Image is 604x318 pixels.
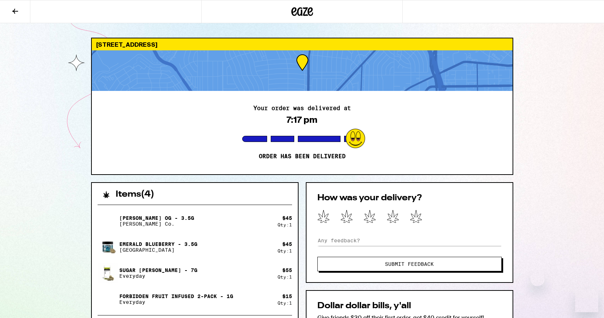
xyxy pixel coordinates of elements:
[92,38,513,50] div: [STREET_ADDRESS]
[98,263,118,283] img: Sugar Rush Smalls - 7g
[253,105,351,111] h2: Your order was delivered at
[282,293,292,299] div: $ 15
[119,267,197,273] p: Sugar [PERSON_NAME] - 7g
[317,302,502,310] h2: Dollar dollar bills, y'all
[119,221,194,227] p: [PERSON_NAME] Co.
[278,222,292,227] div: Qty: 1
[119,273,197,279] p: Everyday
[317,194,502,202] h2: How was your delivery?
[259,153,346,160] p: Order has been delivered
[119,241,197,247] p: Emerald Blueberry - 3.5g
[98,211,118,231] img: King Louis OG - 3.5g
[530,272,545,286] iframe: Close message
[282,267,292,273] div: $ 55
[119,293,233,299] p: Forbidden Fruit Infused 2-Pack - 1g
[119,299,233,305] p: Everyday
[317,257,502,271] button: Submit Feedback
[385,261,434,267] span: Submit Feedback
[98,289,118,309] img: Forbidden Fruit Infused 2-Pack - 1g
[119,215,194,221] p: [PERSON_NAME] OG - 3.5g
[282,241,292,247] div: $ 45
[287,115,317,125] div: 7:17 pm
[278,248,292,253] div: Qty: 1
[119,247,197,253] p: [GEOGRAPHIC_DATA]
[98,237,118,257] img: Emerald Blueberry - 3.5g
[575,289,598,312] iframe: Button to launch messaging window
[278,275,292,279] div: Qty: 1
[278,301,292,305] div: Qty: 1
[116,190,154,199] h2: Items ( 4 )
[317,235,502,246] input: Any feedback?
[282,215,292,221] div: $ 45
